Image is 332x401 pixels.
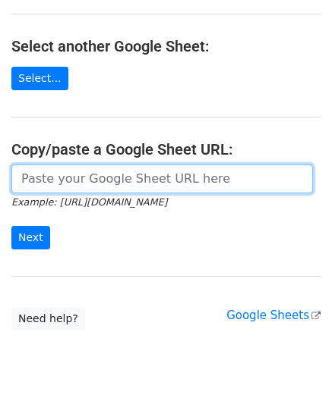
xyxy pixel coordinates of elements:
[226,309,321,322] a: Google Sheets
[256,328,332,401] iframe: Chat Widget
[11,196,167,208] small: Example: [URL][DOMAIN_NAME]
[11,226,50,249] input: Next
[11,164,313,193] input: Paste your Google Sheet URL here
[11,140,321,158] h4: Copy/paste a Google Sheet URL:
[11,37,321,55] h4: Select another Google Sheet:
[11,307,85,331] a: Need help?
[11,67,68,90] a: Select...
